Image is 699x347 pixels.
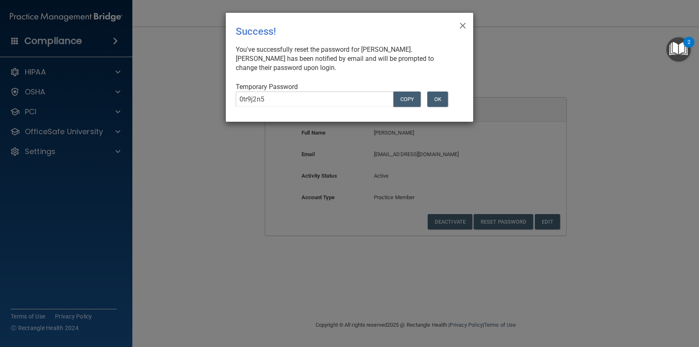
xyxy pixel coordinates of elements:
[393,92,421,107] button: COPY
[427,92,448,107] button: OK
[666,37,691,62] button: Open Resource Center, 2 new notifications
[236,19,429,43] div: Success!
[236,45,457,72] div: You've successfully reset the password for [PERSON_NAME]. [PERSON_NAME] has been notified by emai...
[556,288,689,321] iframe: Drift Widget Chat Controller
[236,83,298,91] span: Temporary Password
[687,42,690,53] div: 2
[459,16,467,33] span: ×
